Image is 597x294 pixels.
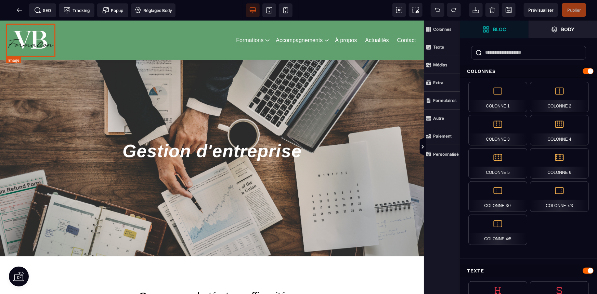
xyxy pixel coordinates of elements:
div: Colonne 3/7 [468,181,527,212]
span: Paiement [424,127,460,145]
span: Enregistrer [502,3,516,17]
strong: Colonnes [433,27,452,32]
div: Colonne 1 [468,82,527,112]
span: Retour [13,3,26,17]
strong: Formulaires [433,98,457,103]
span: Voir bureau [246,3,260,17]
span: Extra [424,74,460,92]
div: Colonne 3 [468,115,527,145]
strong: Autre [433,116,444,121]
span: Gestion d'entreprise [122,120,302,140]
span: Créer une alerte modale [97,3,128,17]
img: 86a4aa658127570b91344bfc39bbf4eb_Blanc_sur_fond_vert.png [6,3,56,36]
strong: Body [561,27,575,32]
a: Actualités [365,15,389,24]
span: Colonnes [424,21,460,38]
span: Personnalisé [424,145,460,163]
span: Favicon [131,3,176,17]
span: Rétablir [447,3,461,17]
span: Voir les composants [392,3,406,17]
a: Formations [236,15,263,24]
div: Colonne 5 [468,148,527,179]
strong: Paiement [433,133,452,139]
span: Enregistrer le contenu [562,3,586,17]
span: Formulaires [424,92,460,110]
span: SEO [34,7,51,14]
span: Texte [424,38,460,56]
div: Colonne 2 [530,82,589,112]
div: Texte [460,265,597,277]
strong: Extra [433,80,443,85]
strong: Texte [433,44,444,50]
span: Code de suivi [59,3,94,17]
span: Aperçu [524,3,558,17]
span: Importer [469,3,483,17]
span: Défaire [431,3,444,17]
strong: Bloc [493,27,506,32]
div: Colonne 4/5 [468,215,527,245]
span: Autre [424,110,460,127]
div: Colonne 6 [530,148,589,179]
strong: Médias [433,62,447,67]
span: Prévisualiser [528,8,554,13]
span: Métadata SEO [29,3,56,17]
span: Voir tablette [262,3,276,17]
span: Médias [424,56,460,74]
a: À propos [335,15,357,24]
span: Popup [102,7,124,14]
div: Colonnes [460,65,597,78]
span: Ouvrir les blocs [460,21,529,38]
div: Colonne 4 [530,115,589,145]
span: Nettoyage [485,3,499,17]
span: Afficher les vues [460,137,467,157]
span: Capture d'écran [409,3,423,17]
strong: Personnalisé [433,152,459,157]
a: Accompagnements [276,15,323,24]
span: Voir mobile [279,3,293,17]
a: Contact [397,15,416,24]
span: Ouvrir les calques [529,21,597,38]
span: Publier [567,8,581,13]
span: Réglages Body [134,7,172,14]
div: Colonne 7/3 [530,181,589,212]
span: Tracking [64,7,90,14]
